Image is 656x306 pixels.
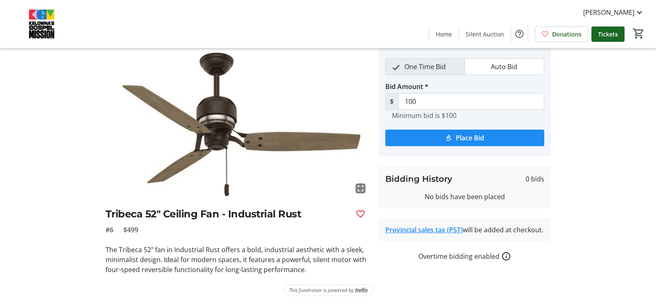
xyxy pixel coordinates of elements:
[631,26,646,41] button: Cart
[356,287,368,293] img: Trellis Logo
[352,206,369,222] button: Favourite
[535,27,588,42] a: Donations
[123,225,138,235] span: $499
[5,3,79,45] img: Kelowna's Gospel Mission's Logo
[511,26,528,42] button: Help
[501,251,511,261] a: How overtime bidding works for silent auctions
[385,93,399,110] span: $
[106,225,113,235] span: #6
[486,59,522,75] span: Auto Bid
[356,183,365,193] mat-icon: fullscreen
[583,7,634,17] span: [PERSON_NAME]
[106,48,369,197] img: Image
[456,133,484,143] span: Place Bid
[598,30,618,39] span: Tickets
[459,27,511,42] a: Silent Auction
[379,251,551,261] div: Overtime bidding enabled
[385,130,544,146] button: Place Bid
[385,225,463,234] a: Provincial sales tax (PST)
[466,30,504,39] span: Silent Auction
[591,27,625,42] a: Tickets
[385,173,452,185] h3: Bidding History
[526,174,544,184] span: 0 bids
[106,207,349,222] h2: Tribeca 52" Ceiling Fan - Industrial Rust
[289,287,354,294] span: This fundraiser is powered by
[385,82,428,92] label: Bid Amount *
[106,245,369,275] p: The Tribeca 52" fan in Industrial Rust offers a bold, industrial aesthetic with a sleek, minimali...
[577,6,651,19] button: [PERSON_NAME]
[385,192,544,202] div: No bids have been placed
[436,30,452,39] span: Home
[429,27,459,42] a: Home
[385,225,544,235] div: will be added at checkout.
[392,111,457,120] tr-hint: Minimum bid is $100
[399,59,451,75] span: One Time Bid
[552,30,582,39] span: Donations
